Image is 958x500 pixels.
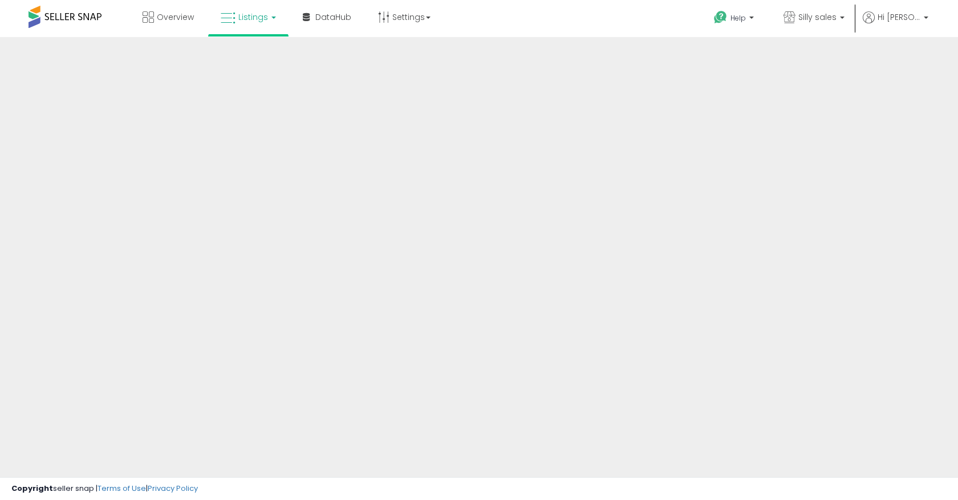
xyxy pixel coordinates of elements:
[863,11,928,37] a: Hi [PERSON_NAME]
[11,483,198,494] div: seller snap | |
[157,11,194,23] span: Overview
[148,483,198,494] a: Privacy Policy
[11,483,53,494] strong: Copyright
[713,10,728,25] i: Get Help
[730,13,746,23] span: Help
[98,483,146,494] a: Terms of Use
[315,11,351,23] span: DataHub
[878,11,920,23] span: Hi [PERSON_NAME]
[798,11,837,23] span: Silly sales
[238,11,268,23] span: Listings
[705,2,765,37] a: Help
